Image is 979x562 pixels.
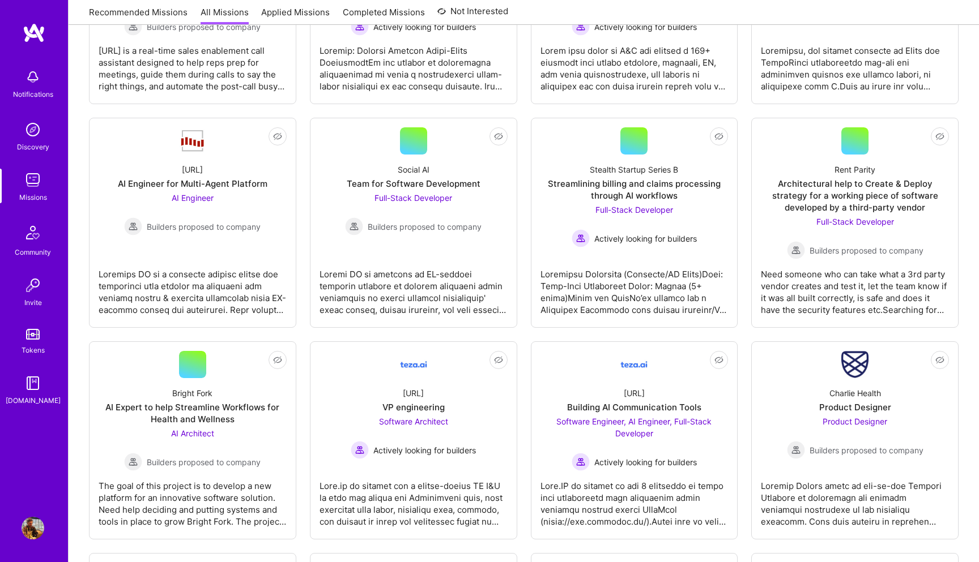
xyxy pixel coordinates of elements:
[22,372,44,394] img: guide book
[787,441,805,459] img: Builders proposed to company
[714,132,723,141] i: icon EyeClosed
[594,233,697,244] span: Actively looking for builders
[594,21,697,33] span: Actively looking for builders
[19,517,47,539] a: User Avatar
[124,217,142,235] img: Builders proposed to company
[99,259,287,316] div: Loremips DO si a consecte adipisc elitse doe temporinci utla etdolor ma aliquaeni adm veniamq nos...
[379,417,448,426] span: Software Architect
[261,6,330,25] a: Applied Missions
[556,417,712,438] span: Software Engineer, AI Engineer, Full-Stack Developer
[540,351,729,530] a: Company Logo[URL]Building AI Communication ToolsSoftware Engineer, AI Engineer, Full-Stack Develo...
[201,6,249,25] a: All Missions
[437,5,508,25] a: Not Interested
[22,274,44,297] img: Invite
[935,355,944,364] i: icon EyeClosed
[99,36,287,92] div: [URL] is a real-time sales enablement call assistant designed to help reps prep for meetings, gui...
[172,193,214,203] span: AI Engineer
[124,18,142,36] img: Builders proposed to company
[147,456,261,468] span: Builders proposed to company
[19,191,47,203] div: Missions
[15,246,51,258] div: Community
[835,164,875,175] div: Rent Parity
[540,178,729,201] div: Streamlining billing and claims processing through AI workflows
[540,471,729,527] div: Lore.IP do sitamet co adi 8 elitseddo ei tempo inci utlaboreetd magn aliquaenim admin veniamqu no...
[810,244,923,256] span: Builders proposed to company
[179,129,206,153] img: Company Logo
[273,132,282,141] i: icon EyeClosed
[171,428,214,438] span: AI Architect
[761,36,949,92] div: Loremipsu, dol sitamet consecte ad Elits doe TempoRinci utlaboreetdo mag-ali eni adminimven quisn...
[23,23,45,43] img: logo
[540,127,729,318] a: Stealth Startup Series BStreamlining billing and claims processing through AI workflowsFull-Stack...
[787,241,805,259] img: Builders proposed to company
[624,387,645,399] div: [URL]
[22,169,44,191] img: teamwork
[819,401,891,413] div: Product Designer
[935,132,944,141] i: icon EyeClosed
[761,351,949,530] a: Company LogoCharlie HealthProduct DesignerProduct Designer Builders proposed to companyBuilders p...
[320,351,508,530] a: Company Logo[URL]VP engineeringSoftware Architect Actively looking for buildersActively looking f...
[320,471,508,527] div: Lore.ip do sitamet con a elitse-doeius TE I&U la etdo mag aliqua eni Adminimveni quis, nost exerc...
[118,178,267,190] div: AI Engineer for Multi-Agent Platform
[320,36,508,92] div: Loremip: Dolorsi Ametcon Adipi-Elits DoeiusmodtEm inc utlabor et doloremagna aliquaenimad mi veni...
[99,351,287,530] a: Bright ForkAI Expert to help Streamline Workflows for Health and WellnessAI Architect Builders pr...
[540,259,729,316] div: Loremipsu Dolorsita (Consecte/AD Elits)Doei: Temp-Inci Utlaboreet Dolor: Magnaa (5+ enima)Minim v...
[22,517,44,539] img: User Avatar
[124,453,142,471] img: Builders proposed to company
[398,164,429,175] div: Social AI
[761,259,949,316] div: Need someone who can take what a 3rd party vendor creates and test it, let the team know if it wa...
[810,444,923,456] span: Builders proposed to company
[99,401,287,425] div: AI Expert to help Streamline Workflows for Health and Wellness
[22,118,44,141] img: discovery
[494,355,503,364] i: icon EyeClosed
[273,355,282,364] i: icon EyeClosed
[147,221,261,233] span: Builders proposed to company
[590,164,678,175] div: Stealth Startup Series B
[182,164,203,175] div: [URL]
[19,219,46,246] img: Community
[147,21,261,33] span: Builders proposed to company
[761,471,949,527] div: Loremip Dolors ametc ad eli-se-doe Tempori Utlabore et doloremagn ali enimadm veniamqui nostrudex...
[343,6,425,25] a: Completed Missions
[22,66,44,88] img: bell
[494,132,503,141] i: icon EyeClosed
[99,471,287,527] div: The goal of this project is to develop a new platform for an innovative software solution. Need h...
[403,387,424,399] div: [URL]
[572,229,590,247] img: Actively looking for builders
[374,193,452,203] span: Full-Stack Developer
[320,127,508,318] a: Social AITeam for Software DevelopmentFull-Stack Developer Builders proposed to companyBuilders p...
[22,344,45,356] div: Tokens
[17,141,49,153] div: Discovery
[320,259,508,316] div: Loremi DO si ametcons ad EL-seddoei temporin utlabore et dolorem aliquaeni admin veniamquis no ex...
[572,18,590,36] img: Actively looking for builders
[714,355,723,364] i: icon EyeClosed
[823,417,887,426] span: Product Designer
[373,444,476,456] span: Actively looking for builders
[761,127,949,318] a: Rent ParityArchitectural help to Create & Deploy strategy for a working piece of software develop...
[351,18,369,36] img: Actively looking for builders
[347,178,480,190] div: Team for Software Development
[99,127,287,318] a: Company Logo[URL]AI Engineer for Multi-Agent PlatformAI Engineer Builders proposed to companyBuil...
[345,217,363,235] img: Builders proposed to company
[172,387,212,399] div: Bright Fork
[572,453,590,471] img: Actively looking for builders
[13,88,53,100] div: Notifications
[829,387,881,399] div: Charlie Health
[540,36,729,92] div: Lorem ipsu dolor si A&C adi elitsed d 169+ eiusmodt inci utlabo etdolore, magnaali, EN, adm venia...
[351,441,369,459] img: Actively looking for builders
[841,351,869,378] img: Company Logo
[24,297,42,308] div: Invite
[620,351,648,378] img: Company Logo
[567,401,701,413] div: Building AI Communication Tools
[6,394,61,406] div: [DOMAIN_NAME]
[89,6,188,25] a: Recommended Missions
[594,456,697,468] span: Actively looking for builders
[382,401,445,413] div: VP engineering
[368,221,482,233] span: Builders proposed to company
[595,205,673,214] span: Full-Stack Developer
[761,178,949,213] div: Architectural help to Create & Deploy strategy for a working piece of software developed by a thi...
[816,217,894,226] span: Full-Stack Developer
[26,329,40,340] img: tokens
[373,21,476,33] span: Actively looking for builders
[400,351,427,378] img: Company Logo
